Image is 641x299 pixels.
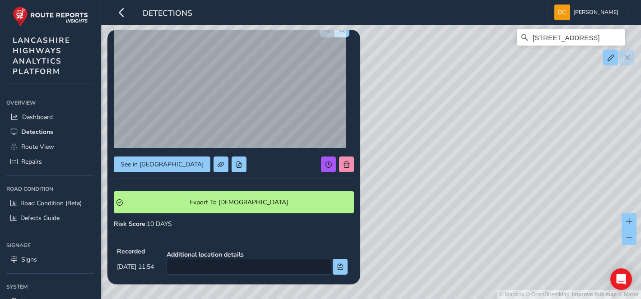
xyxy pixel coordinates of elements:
span: See in [GEOGRAPHIC_DATA] [121,160,204,169]
span: [PERSON_NAME] [573,5,618,20]
div: System [6,280,94,294]
span: Export To [DEMOGRAPHIC_DATA] [126,198,351,207]
div: Signage [6,239,94,252]
span: [DATE] 11:54 [117,262,154,271]
img: rr logo [13,6,88,27]
input: Search [517,29,625,46]
a: Road Condition (Beta) [6,196,94,211]
span: Dashboard [22,113,53,121]
div: Open Intercom Messenger [610,268,632,290]
button: Export To Symology [114,191,354,213]
a: Dashboard [6,110,94,124]
span: Defects Guide [20,214,60,222]
div: Overview [6,96,94,110]
span: Road Condition (Beta) [20,199,82,207]
span: Route View [21,143,54,151]
a: Route View [6,139,94,154]
img: diamond-layout [554,5,570,20]
span: Repairs [21,157,42,166]
button: See in Route View [114,156,210,172]
button: [PERSON_NAME] [554,5,622,20]
span: Signs [21,255,37,264]
a: Signs [6,252,94,267]
a: Defects Guide [6,211,94,225]
strong: Additional location details [167,250,348,259]
a: Repairs [6,154,94,169]
span: LANCASHIRE HIGHWAYS ANALYTICS PLATFORM [13,35,70,77]
strong: Recorded [117,247,154,256]
strong: Risk Score [114,220,145,228]
div: : 10 DAYS [114,220,354,228]
span: Detections [143,8,192,20]
span: Detections [21,128,53,136]
div: Road Condition [6,182,94,196]
a: Detections [6,124,94,139]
